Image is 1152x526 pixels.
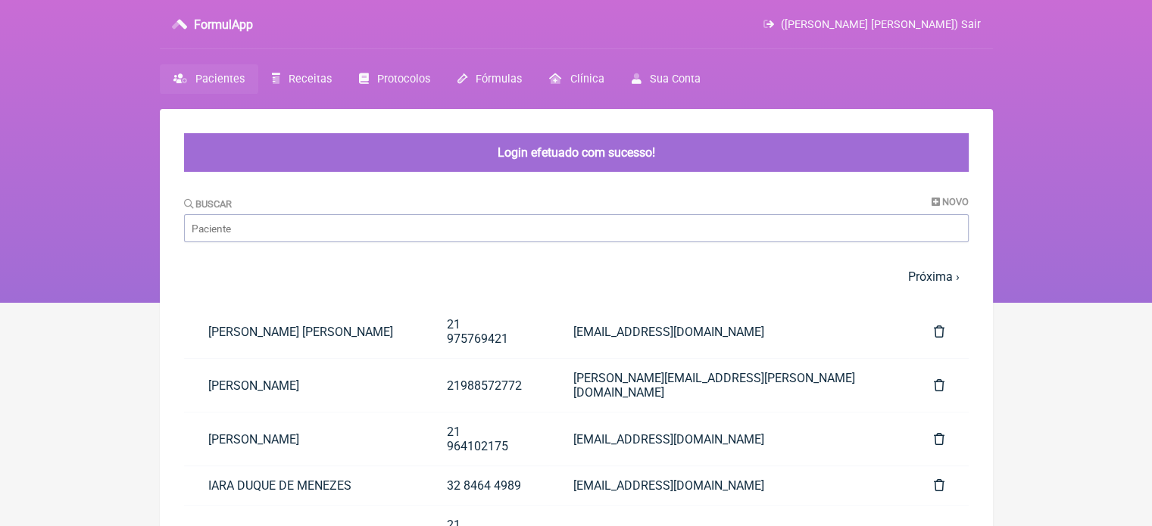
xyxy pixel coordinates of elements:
[184,420,423,459] a: [PERSON_NAME]
[535,64,617,94] a: Clínica
[184,214,969,242] input: Paciente
[570,73,604,86] span: Clínica
[184,366,423,405] a: [PERSON_NAME]
[549,420,910,459] a: [EMAIL_ADDRESS][DOMAIN_NAME]
[781,18,981,31] span: ([PERSON_NAME] [PERSON_NAME]) Sair
[423,412,549,465] a: 21 964102175
[184,466,423,505] a: IARA DUQUE DE MENEZES
[476,73,522,86] span: Fórmulas
[423,366,549,405] a: 21988572772
[423,305,549,358] a: 21 975769421
[942,196,969,207] span: Novo
[549,313,910,351] a: [EMAIL_ADDRESS][DOMAIN_NAME]
[549,359,910,412] a: [PERSON_NAME][EMAIL_ADDRESS][PERSON_NAME][DOMAIN_NAME]
[160,64,258,94] a: Pacientes
[345,64,444,94] a: Protocolos
[184,313,423,351] a: [PERSON_NAME] [PERSON_NAME]
[908,269,960,284] a: Próxima ›
[549,466,910,505] a: [EMAIL_ADDRESS][DOMAIN_NAME]
[194,17,253,32] h3: FormulApp
[932,196,969,207] a: Novo
[184,133,969,172] div: Login efetuado com sucesso!
[617,64,713,94] a: Sua Conta
[289,73,332,86] span: Receitas
[195,73,245,86] span: Pacientes
[184,198,233,210] label: Buscar
[184,260,969,293] nav: pager
[444,64,535,94] a: Fórmulas
[258,64,345,94] a: Receitas
[763,18,980,31] a: ([PERSON_NAME] [PERSON_NAME]) Sair
[423,466,549,505] a: 32 8464 4989
[377,73,430,86] span: Protocolos
[650,73,701,86] span: Sua Conta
